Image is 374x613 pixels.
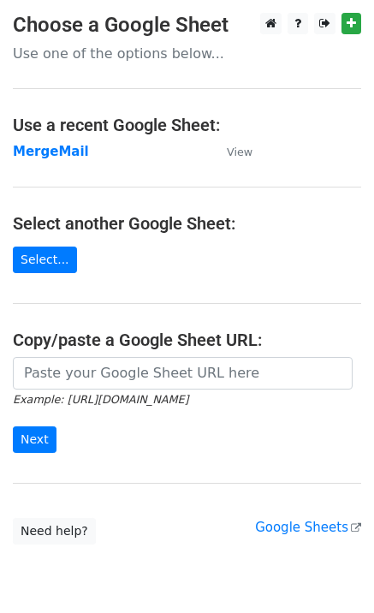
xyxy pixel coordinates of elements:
h4: Use a recent Google Sheet: [13,115,361,135]
h3: Choose a Google Sheet [13,13,361,38]
input: Paste your Google Sheet URL here [13,357,353,390]
input: Next [13,426,56,453]
a: Google Sheets [255,520,361,535]
h4: Select another Google Sheet: [13,213,361,234]
a: Need help? [13,518,96,545]
a: Select... [13,247,77,273]
a: MergeMail [13,144,89,159]
p: Use one of the options below... [13,45,361,62]
a: View [210,144,252,159]
h4: Copy/paste a Google Sheet URL: [13,330,361,350]
small: View [227,146,252,158]
small: Example: [URL][DOMAIN_NAME] [13,393,188,406]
